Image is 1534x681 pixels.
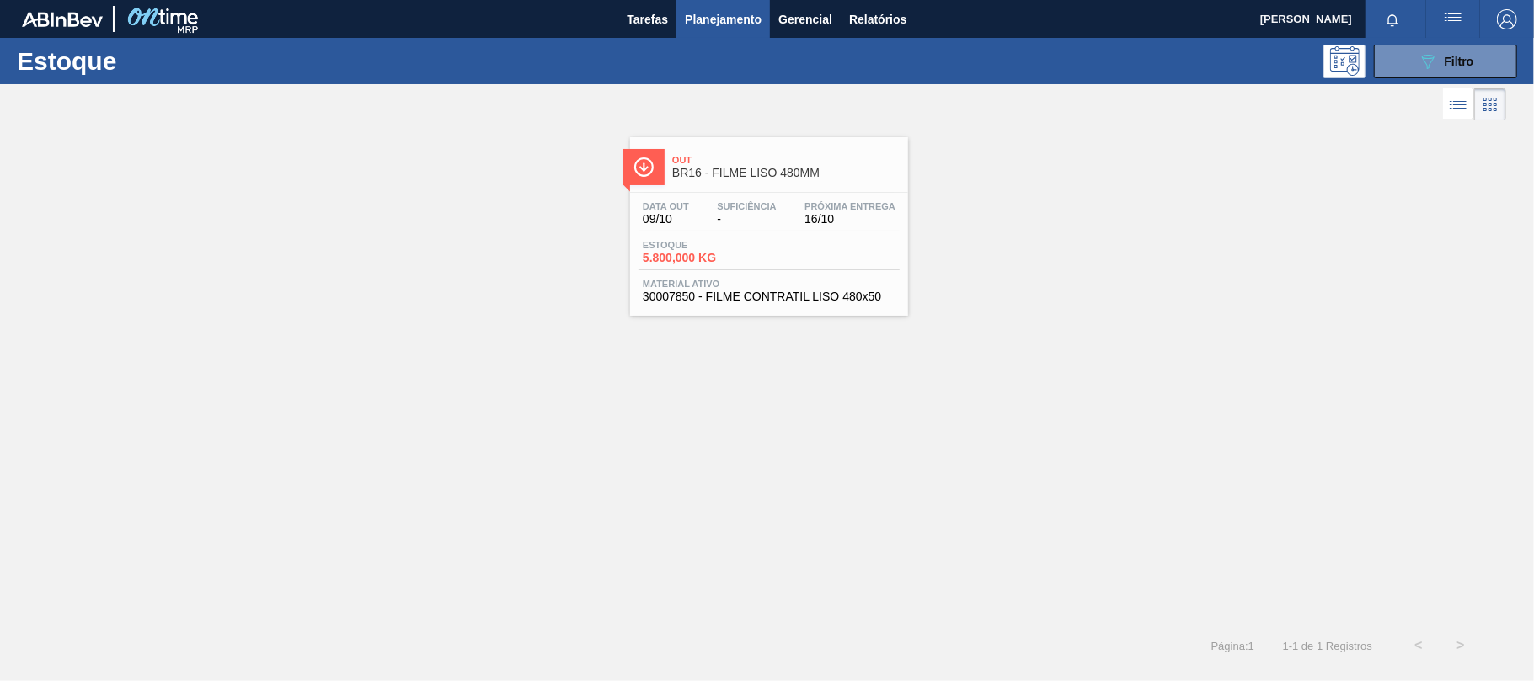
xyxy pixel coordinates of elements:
[672,167,900,179] span: BR16 - FILME LISO 480MM
[643,201,689,211] span: Data out
[643,240,761,250] span: Estoque
[672,155,900,165] span: Out
[643,279,895,289] span: Material ativo
[778,9,832,29] span: Gerencial
[643,290,895,303] span: 30007850 - FILME CONTRATIL LISO 480x50
[849,9,906,29] span: Relatórios
[617,125,917,316] a: ÍconeOutBR16 - FILME LISO 480MMData out09/10Suficiência-Próxima Entrega16/10Estoque5.800,000 KGMa...
[685,9,762,29] span: Planejamento
[1366,8,1419,31] button: Notificações
[717,213,776,226] span: -
[804,213,895,226] span: 16/10
[1398,625,1440,667] button: <
[1443,88,1474,120] div: Visão em Lista
[1374,45,1517,78] button: Filtro
[643,213,689,226] span: 09/10
[1443,9,1463,29] img: userActions
[1211,640,1254,652] span: Página : 1
[1445,55,1474,68] span: Filtro
[17,51,266,71] h1: Estoque
[627,9,668,29] span: Tarefas
[643,252,761,264] span: 5.800,000 KG
[804,201,895,211] span: Próxima Entrega
[717,201,776,211] span: Suficiência
[1440,625,1482,667] button: >
[1323,45,1366,78] div: Pogramando: nenhum usuário selecionado
[1497,9,1517,29] img: Logout
[1280,640,1372,652] span: 1 - 1 de 1 Registros
[633,157,655,178] img: Ícone
[22,12,103,27] img: TNhmsLtSVTkK8tSr43FrP2fwEKptu5GPRR3wAAAABJRU5ErkJggg==
[1474,88,1506,120] div: Visão em Cards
